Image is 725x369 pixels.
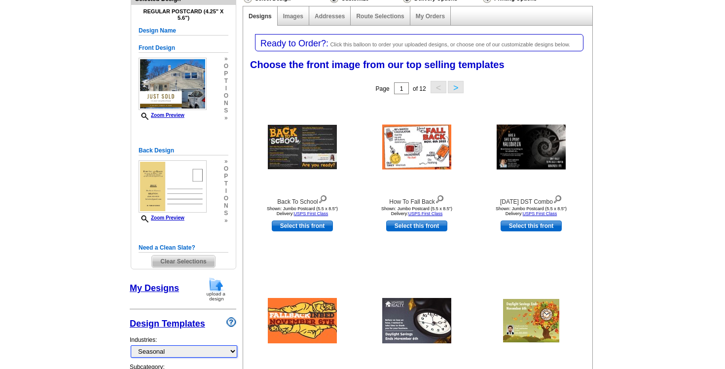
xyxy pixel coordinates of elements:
img: Fall Back In Bed [268,298,337,343]
a: Zoom Preview [139,112,184,118]
div: Back To School [248,193,357,206]
a: use this design [501,221,562,231]
h5: Back Design [139,146,228,155]
span: » [224,55,228,63]
span: » [224,114,228,122]
span: Click this balloon to order your uploaded designs, or choose one of our customizable designs below. [330,41,570,47]
img: view design details [553,193,562,204]
span: Clear Selections [152,256,215,267]
img: Back To School [268,125,337,169]
div: Shown: Jumbo Postcard (5.5 x 8.5") Delivery: [477,206,585,216]
a: Images [283,13,303,20]
img: DST Illustrated Clock [503,299,559,342]
span: o [224,92,228,100]
span: s [224,210,228,217]
a: My Orders [416,13,445,20]
div: [DATE] DST Combo [477,193,585,206]
a: use this design [272,221,333,231]
a: My Designs [130,283,179,293]
span: t [224,77,228,85]
a: Designs [249,13,272,20]
span: p [224,173,228,180]
a: Addresses [315,13,345,20]
img: small-thumb.jpg [139,58,207,110]
a: Route Selections [356,13,404,20]
span: t [224,180,228,187]
span: o [224,195,228,202]
img: small-thumb.jpg [139,160,207,213]
span: s [224,107,228,114]
h5: Front Design [139,43,228,53]
img: view design details [435,193,444,204]
img: view design details [318,193,327,204]
h4: Regular Postcard (4.25" x 5.6") [139,8,228,21]
h5: Design Name [139,26,228,36]
span: i [224,187,228,195]
a: USPS First Class [523,211,557,216]
span: » [224,158,228,165]
a: Design Templates [130,319,205,329]
div: Shown: Jumbo Postcard (5.5 x 8.5") Delivery: [362,206,471,216]
span: o [224,63,228,70]
a: use this design [386,221,447,231]
span: » [224,217,228,224]
div: Shown: Jumbo Postcard (5.5 x 8.5") Delivery: [248,206,357,216]
img: How To Fall Back [382,125,451,170]
div: How To Fall Back [362,193,471,206]
img: Fall DST Dark Clocks [382,298,451,343]
img: design-wizard-help-icon.png [226,317,236,327]
span: i [224,85,228,92]
span: Page [376,85,390,92]
h5: Need a Clean Slate? [139,243,228,253]
span: p [224,70,228,77]
button: < [431,81,446,93]
img: Halloween DST Combo [497,125,566,170]
a: USPS First Class [294,211,328,216]
span: of 12 [413,85,426,92]
a: USPS First Class [408,211,443,216]
span: o [224,165,228,173]
span: n [224,100,228,107]
span: Ready to Order?: [260,38,328,48]
span: n [224,202,228,210]
a: Zoom Preview [139,215,184,221]
span: Choose the front image from our top selling templates [250,59,505,70]
div: Industries: [130,331,236,363]
button: > [448,81,464,93]
img: upload-design [203,277,229,302]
